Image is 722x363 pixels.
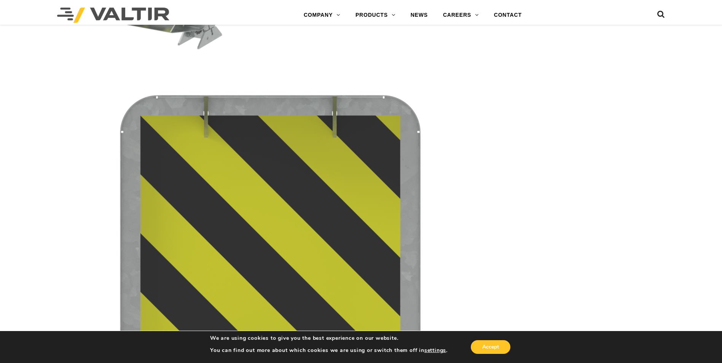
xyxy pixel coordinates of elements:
a: PRODUCTS [348,8,403,23]
a: CONTACT [486,8,529,23]
button: settings [424,347,446,354]
a: NEWS [403,8,435,23]
img: Valtir [57,8,169,23]
p: We are using cookies to give you the best experience on our website. [210,335,448,342]
p: You can find out more about which cookies we are using or switch them off in . [210,347,448,354]
button: Accept [471,340,510,354]
a: COMPANY [296,8,348,23]
a: CAREERS [435,8,486,23]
